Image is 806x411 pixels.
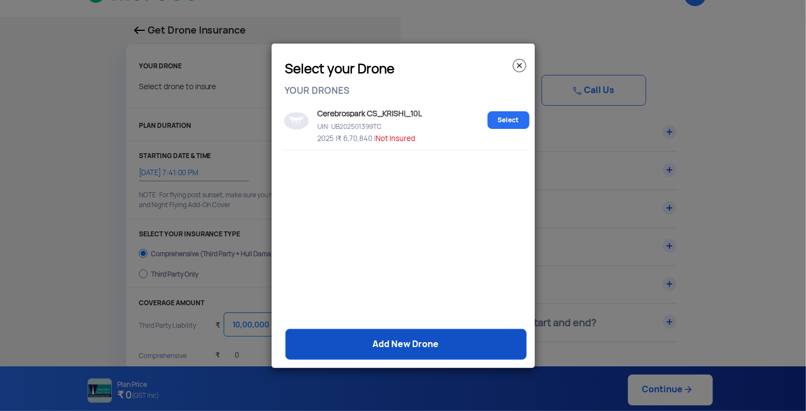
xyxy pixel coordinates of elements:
[317,134,337,143] span: 2025 |
[283,111,310,131] img: Drone image
[285,79,527,95] p: YOUR DRONES
[488,111,529,129] a: Select
[315,120,483,129] p: UIN: UB202501399TC
[513,59,526,72] img: close
[285,64,527,73] h3: Select your Drone
[337,134,376,143] span: ₹ 6,70,840 |
[315,106,440,117] p: Cerebrospark CS_KRISHI_10L
[376,134,415,143] span: Not Insured
[285,329,527,360] a: Add New Drone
